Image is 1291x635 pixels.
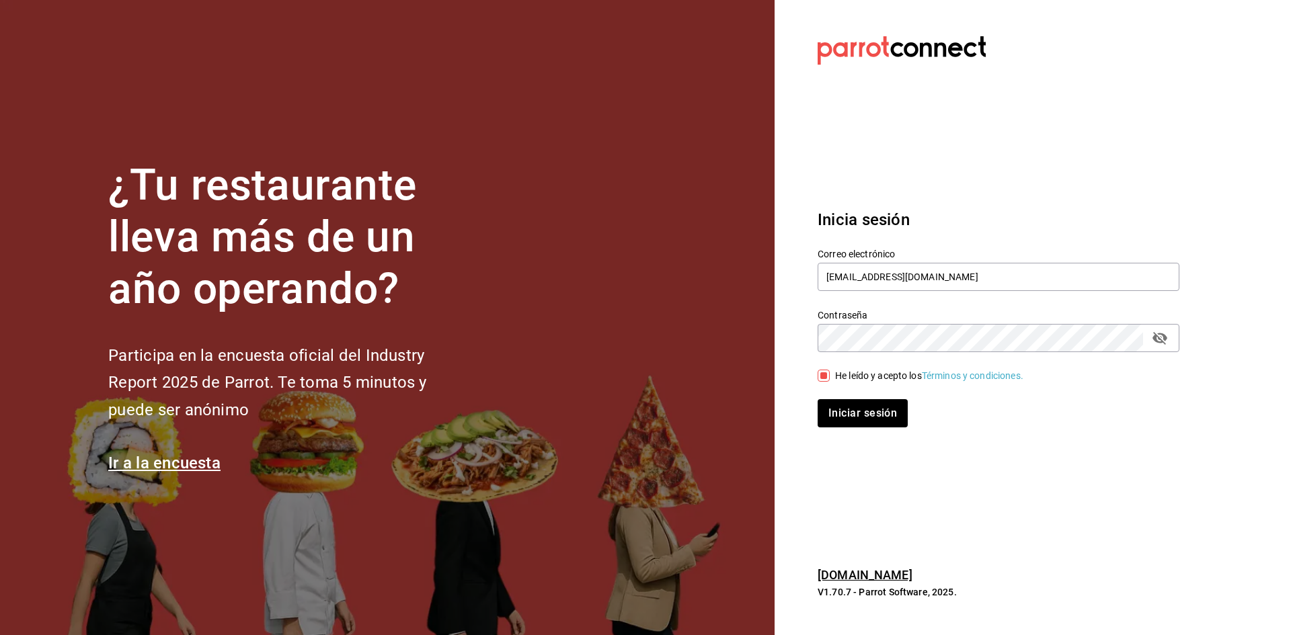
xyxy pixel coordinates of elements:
button: Iniciar sesión [818,399,908,427]
a: [DOMAIN_NAME] [818,568,912,582]
label: Contraseña [818,310,1179,320]
div: He leído y acepto los [835,369,1023,383]
p: V1.70.7 - Parrot Software, 2025. [818,585,1179,599]
input: Ingresa tu correo electrónico [818,263,1179,291]
h2: Participa en la encuesta oficial del Industry Report 2025 de Parrot. Te toma 5 minutos y puede se... [108,342,471,424]
label: Correo electrónico [818,249,1179,259]
a: Ir a la encuesta [108,454,221,472]
a: Términos y condiciones. [922,370,1023,381]
h1: ¿Tu restaurante lleva más de un año operando? [108,160,471,314]
button: passwordField [1148,327,1171,349]
h3: Inicia sesión [818,208,1179,232]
